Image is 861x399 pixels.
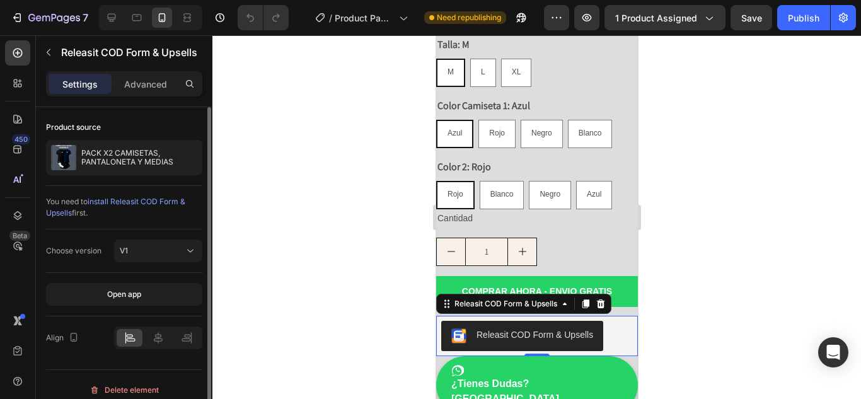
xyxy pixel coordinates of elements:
span: ¿Tienes Dudas? [GEOGRAPHIC_DATA] [15,343,123,369]
p: PACK X2 CAMISETAS, PANTALONETA Y MEDIAS [81,149,197,166]
p: Advanced [124,78,167,91]
span: / [329,11,332,25]
p: 7 [83,10,88,25]
button: Publish [777,5,830,30]
div: Open Intercom Messenger [818,337,848,367]
button: V1 [114,240,202,262]
button: 1 product assigned [604,5,725,30]
div: Beta [9,231,30,241]
span: 1 product assigned [615,11,697,25]
span: Save [741,13,762,23]
button: Open app [46,283,202,306]
span: Need republishing [437,12,501,23]
span: Product Page - [DATE] 20:17:35 [335,11,394,25]
div: 450 [12,134,30,144]
button: Save [731,5,772,30]
span: V1 [120,246,128,255]
div: You need to first. [46,196,202,219]
div: Product source [46,122,101,133]
span: install Releasit COD Form & Upsells [46,197,185,217]
p: Settings [62,78,98,91]
div: Publish [788,11,819,25]
div: Open app [107,289,141,300]
div: Align [46,330,81,347]
img: product feature img [51,145,76,170]
div: Delete element [90,383,159,398]
button: 7 [5,5,94,30]
iframe: Design area [436,35,638,399]
div: Undo/Redo [238,5,289,30]
div: Choose version [46,245,101,257]
p: Releasit COD Form & Upsells [61,45,197,60]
